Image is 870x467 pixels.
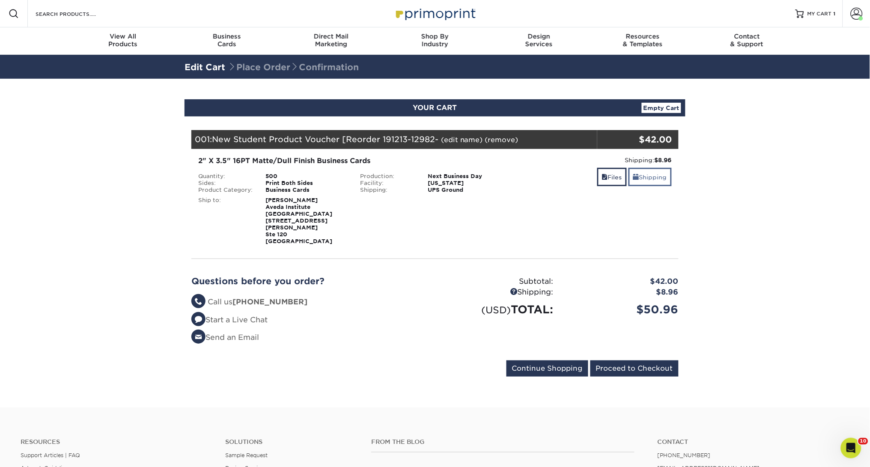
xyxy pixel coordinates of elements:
[522,156,672,164] div: Shipping:
[383,27,487,55] a: Shop ByIndustry
[633,174,639,181] span: shipping
[191,130,597,149] div: 001:
[560,287,685,298] div: $8.96
[259,173,354,180] div: 500
[841,438,861,458] iframe: Intercom live chat
[597,133,672,146] div: $42.00
[421,173,516,180] div: Next Business Day
[191,333,259,342] a: Send an Email
[371,438,635,446] h4: From the Blog
[354,187,422,193] div: Shipping:
[191,276,429,286] h2: Questions before you order?
[212,134,438,144] span: New Student Product Voucher [Reorder 191213-12982-
[597,168,627,186] a: Files
[602,174,608,181] span: files
[591,27,695,55] a: Resources& Templates
[192,187,259,193] div: Product Category:
[35,9,118,19] input: SEARCH PRODUCTS.....
[383,33,487,40] span: Shop By
[560,276,685,287] div: $42.00
[259,180,354,187] div: Print Both Sides
[198,156,509,166] div: 2" X 3.5" 16PT Matte/Dull Finish Business Cards
[191,297,429,308] li: Call us
[421,187,516,193] div: UPS Ground
[71,27,175,55] a: View AllProducts
[482,304,511,315] small: (USD)
[266,197,333,244] strong: [PERSON_NAME] Aveda Institute [GEOGRAPHIC_DATA] [STREET_ADDRESS][PERSON_NAME] Ste 120 [GEOGRAPHIC...
[21,438,212,446] h4: Resources
[487,33,591,48] div: Services
[591,33,695,48] div: & Templates
[487,33,591,40] span: Design
[695,33,799,48] div: & Support
[383,33,487,48] div: Industry
[192,180,259,187] div: Sides:
[695,27,799,55] a: Contact& Support
[441,136,483,144] a: (edit name)
[591,33,695,40] span: Resources
[413,104,457,112] span: YOUR CART
[175,33,279,48] div: Cards
[225,452,268,458] a: Sample Request
[487,27,591,55] a: DesignServices
[175,27,279,55] a: BusinessCards
[655,157,672,164] strong: $8.96
[279,27,383,55] a: Direct MailMarketing
[191,315,268,324] a: Start a Live Chat
[279,33,383,48] div: Marketing
[192,197,259,245] div: Ship to:
[485,136,518,144] a: (remove)
[71,33,175,48] div: Products
[185,62,225,72] a: Edit Cart
[858,438,868,445] span: 10
[175,33,279,40] span: Business
[232,297,307,306] strong: [PHONE_NUMBER]
[435,287,560,298] div: Shipping:
[658,438,849,446] a: Contact
[392,4,478,23] img: Primoprint
[695,33,799,40] span: Contact
[629,168,672,186] a: Shipping
[658,452,711,458] a: [PHONE_NUMBER]
[279,33,383,40] span: Direct Mail
[507,360,588,377] input: Continue Shopping
[560,301,685,318] div: $50.96
[354,173,422,180] div: Production:
[834,11,836,17] span: 1
[807,10,832,18] span: MY CART
[435,276,560,287] div: Subtotal:
[421,180,516,187] div: [US_STATE]
[225,438,358,446] h4: Solutions
[590,360,679,377] input: Proceed to Checkout
[259,187,354,193] div: Business Cards
[354,180,422,187] div: Facility:
[435,301,560,318] div: TOTAL:
[642,103,681,113] a: Empty Cart
[71,33,175,40] span: View All
[228,62,359,72] span: Place Order Confirmation
[192,173,259,180] div: Quantity:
